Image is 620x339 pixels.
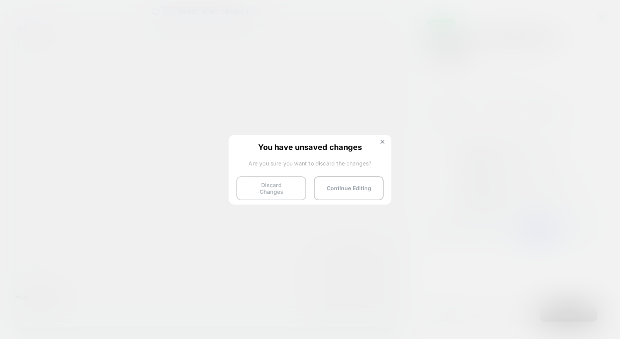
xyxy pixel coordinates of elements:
span: You have unsaved changes [236,143,384,150]
button: Discard Changes [236,176,306,200]
span: ADD TO BAG [433,303,465,309]
button: Continue Editing [314,176,384,200]
img: close [381,140,384,144]
span: Are you sure you want to discard the changes? [236,160,384,167]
